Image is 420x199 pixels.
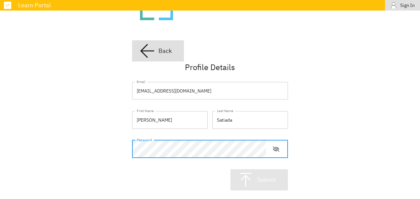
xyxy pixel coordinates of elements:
[15,2,385,8] div: Learn Portal
[400,1,415,10] div: Sign In
[132,111,208,129] input: Enter first name
[132,82,288,100] input: Enter your email
[132,61,288,73] div: Profile Details
[212,111,288,129] input: Enter last name
[158,47,172,55] div: Back
[132,40,184,61] button: Back
[230,169,288,190] button: Submit
[269,142,283,156] button: show or hide password
[257,176,276,183] div: Submit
